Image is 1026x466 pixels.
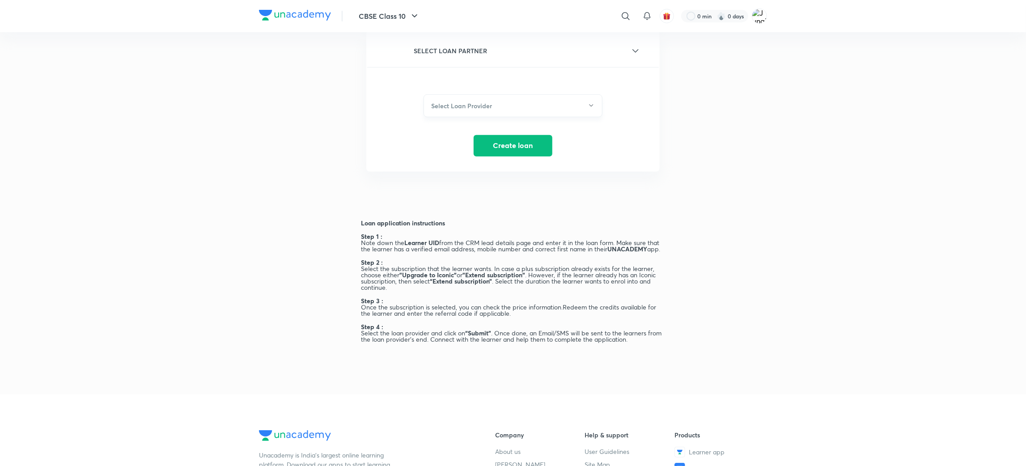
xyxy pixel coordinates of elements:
img: avatar [663,12,671,20]
img: Company Logo [259,10,331,21]
a: About us [495,447,585,456]
strong: Learner UID [404,238,439,247]
h6: Select the loan provider and click on . Once done, an Email/SMS will be sent to the learners from... [361,330,665,343]
a: Learner app [674,447,764,458]
a: User Guidelines [585,447,675,456]
strong: "Upgrade to Iconic" [399,271,457,279]
strong: “Extend subscription” [430,277,492,285]
h6: Loan application instructions [361,220,665,226]
h6: Help & support [585,430,675,440]
h6: Select the subscription that the learner wants. In case a plus subscription already exists for th... [361,266,665,291]
h6: Company [495,430,585,440]
strong: “Submit” [465,329,491,337]
span: Learner app [689,447,725,457]
strong: "Extend subscription" [462,271,525,279]
img: Learner app [674,447,685,458]
img: Junaid Saleem [752,8,767,24]
img: streak [717,12,726,21]
h6: Step 4 : [361,324,388,330]
h6: Step 2 : [361,259,388,266]
button: CBSE Class 10 [353,7,425,25]
strong: UNACADEMY [607,245,647,253]
h6: Select Loan Provider [431,101,492,110]
button: avatar [660,9,674,23]
h6: Step 1 : [361,233,388,240]
img: Company Logo [259,430,331,441]
h6: Note down the from the CRM lead details page and enter it in the loan form. Make sure that the le... [361,240,665,252]
a: Company Logo [259,10,331,23]
h6: Products [674,430,764,440]
button: Select Loan Provider [424,94,602,117]
a: Company Logo [259,430,466,443]
h6: Step 3 : [361,298,388,304]
h6: SELECT LOAN PARTNER [414,46,487,55]
button: Create loan [474,135,552,157]
h6: Once the subscription is selected, you can check the price information.Redeem the credits availab... [361,304,665,317]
